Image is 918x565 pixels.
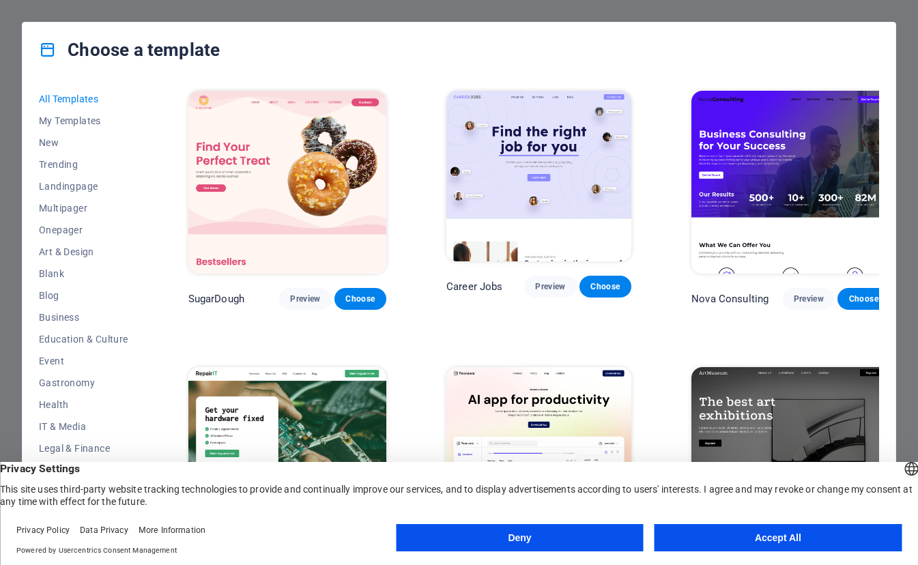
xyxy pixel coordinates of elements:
button: New [39,132,128,154]
span: All Templates [39,93,128,104]
span: Onepager [39,224,128,235]
span: Education & Culture [39,334,128,345]
img: SugarDough [188,91,386,274]
span: Preview [290,293,320,304]
button: Health [39,394,128,416]
span: Art & Design [39,246,128,257]
button: Event [39,350,128,372]
button: Trending [39,154,128,175]
span: Preview [794,293,824,304]
button: Preview [783,288,835,310]
button: Choose [334,288,386,310]
span: Choose [590,281,620,292]
button: Education & Culture [39,328,128,350]
button: Non-Profit [39,459,128,481]
p: SugarDough [188,292,244,306]
button: Blank [39,263,128,285]
button: Multipager [39,197,128,219]
span: Business [39,312,128,323]
button: IT & Media [39,416,128,437]
img: RepairIT [188,367,386,550]
span: Choose [345,293,375,304]
button: Art & Design [39,241,128,263]
span: Trending [39,159,128,170]
button: All Templates [39,88,128,110]
img: Nova Consulting [691,91,889,274]
span: Blank [39,268,128,279]
p: Career Jobs [446,280,503,293]
span: My Templates [39,115,128,126]
button: Choose [837,288,889,310]
button: Legal & Finance [39,437,128,459]
span: New [39,137,128,148]
button: Gastronomy [39,372,128,394]
button: Landingpage [39,175,128,197]
span: Landingpage [39,181,128,192]
button: Preview [279,288,331,310]
span: Gastronomy [39,377,128,388]
button: My Templates [39,110,128,132]
img: Career Jobs [446,91,631,261]
button: Preview [524,276,576,298]
button: Business [39,306,128,328]
img: Art Museum [691,367,889,550]
span: IT & Media [39,421,128,432]
h4: Choose a template [39,39,220,61]
span: Legal & Finance [39,443,128,454]
span: Preview [535,281,565,292]
button: Blog [39,285,128,306]
span: Blog [39,290,128,301]
p: Nova Consulting [691,292,769,306]
img: Peoneera [446,367,631,538]
button: Choose [579,276,631,298]
button: Onepager [39,219,128,241]
span: Multipager [39,203,128,214]
span: Choose [848,293,878,304]
span: Health [39,399,128,410]
span: Event [39,356,128,366]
